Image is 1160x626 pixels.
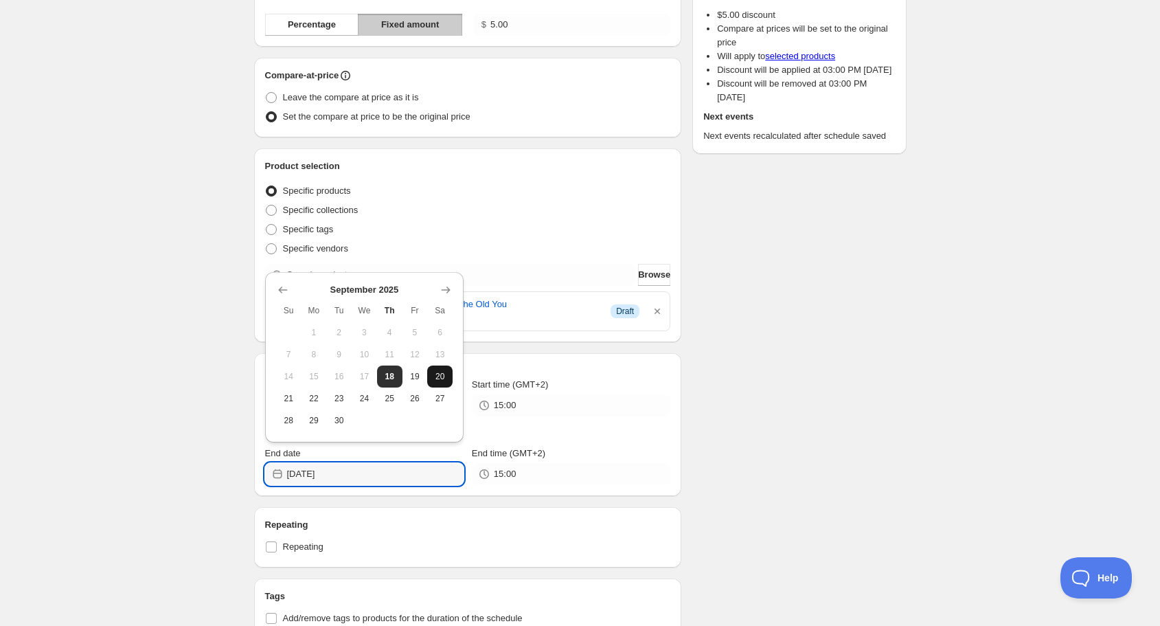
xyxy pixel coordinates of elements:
[265,364,671,378] h2: Active dates
[283,613,523,623] span: Add/remove tags to products for the duration of the schedule
[402,322,428,344] button: Friday September 5 2025
[357,327,372,338] span: 3
[408,371,422,382] span: 19
[326,410,352,432] button: Tuesday September 30 2025
[283,186,351,196] span: Specific products
[703,110,895,124] h2: Next events
[302,344,327,366] button: Monday September 8 2025
[402,366,428,388] button: Friday September 19 2025
[283,205,359,215] span: Specific collections
[282,349,296,360] span: 7
[717,8,895,22] li: $ 5.00 discount
[433,371,447,382] span: 20
[283,224,334,234] span: Specific tags
[433,305,447,316] span: Sa
[302,366,327,388] button: Monday September 15 2025
[265,69,339,82] h2: Compare-at-price
[276,344,302,366] button: Sunday September 7 2025
[616,306,634,317] span: Draft
[703,129,895,143] p: Next events recalculated after schedule saved
[402,344,428,366] button: Friday September 12 2025
[638,264,670,286] button: Browse
[383,327,397,338] span: 4
[377,388,402,410] button: Thursday September 25 2025
[717,63,895,77] li: Discount will be applied at 03:00 PM [DATE]
[427,366,453,388] button: Saturday September 20 2025
[433,327,447,338] span: 6
[282,393,296,404] span: 21
[352,388,377,410] button: Wednesday September 24 2025
[276,388,302,410] button: Sunday September 21 2025
[326,300,352,322] th: Tuesday
[307,393,321,404] span: 22
[1060,557,1133,599] iframe: Toggle Customer Support
[332,305,346,316] span: Tu
[383,305,397,316] span: Th
[408,349,422,360] span: 12
[332,415,346,426] span: 30
[265,518,671,532] h2: Repeating
[352,366,377,388] button: Wednesday September 17 2025
[427,344,453,366] button: Saturday September 13 2025
[282,305,296,316] span: Su
[326,366,352,388] button: Tuesday September 16 2025
[332,371,346,382] span: 16
[332,327,346,338] span: 2
[276,410,302,432] button: Sunday September 28 2025
[282,415,296,426] span: 28
[283,111,470,122] span: Set the compare at price to be the original price
[307,349,321,360] span: 8
[717,49,895,63] li: Will apply to
[377,366,402,388] button: Today Thursday September 18 2025
[408,305,422,316] span: Fr
[307,305,321,316] span: Mo
[288,18,336,32] span: Percentage
[402,388,428,410] button: Friday September 26 2025
[638,268,670,282] span: Browse
[408,327,422,338] span: 5
[427,388,453,410] button: Saturday September 27 2025
[302,300,327,322] th: Monday
[472,379,549,390] span: Start time (GMT+2)
[427,300,453,322] th: Saturday
[352,344,377,366] button: Wednesday September 10 2025
[472,448,545,458] span: End time (GMT+2)
[282,371,296,382] span: 14
[283,92,419,102] span: Leave the compare at price as it is
[358,14,462,36] button: Fixed amount
[276,300,302,322] th: Sunday
[717,77,895,104] li: Discount will be removed at 03:00 PM [DATE]
[433,349,447,360] span: 13
[481,19,486,30] span: $
[433,393,447,404] span: 27
[283,541,323,552] span: Repeating
[265,590,671,603] h2: Tags
[326,322,352,344] button: Tuesday September 2 2025
[765,51,835,61] a: selected products
[307,371,321,382] span: 15
[436,280,455,300] button: Show next month, October 2025
[408,393,422,404] span: 26
[326,388,352,410] button: Tuesday September 23 2025
[302,388,327,410] button: Monday September 22 2025
[273,280,293,300] button: Show previous month, August 2025
[283,243,348,254] span: Specific vendors
[383,349,397,360] span: 11
[332,349,346,360] span: 9
[377,344,402,366] button: Thursday September 11 2025
[302,410,327,432] button: Monday September 29 2025
[357,349,372,360] span: 10
[383,393,397,404] span: 25
[265,159,671,173] h2: Product selection
[427,322,453,344] button: Saturday September 6 2025
[276,366,302,388] button: Sunday September 14 2025
[352,300,377,322] th: Wednesday
[377,322,402,344] button: Thursday September 4 2025
[717,22,895,49] li: Compare at prices will be set to the original price
[302,322,327,344] button: Monday September 1 2025
[402,300,428,322] th: Friday
[265,14,359,36] button: Percentage
[265,448,301,458] span: End date
[357,305,372,316] span: We
[307,327,321,338] span: 1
